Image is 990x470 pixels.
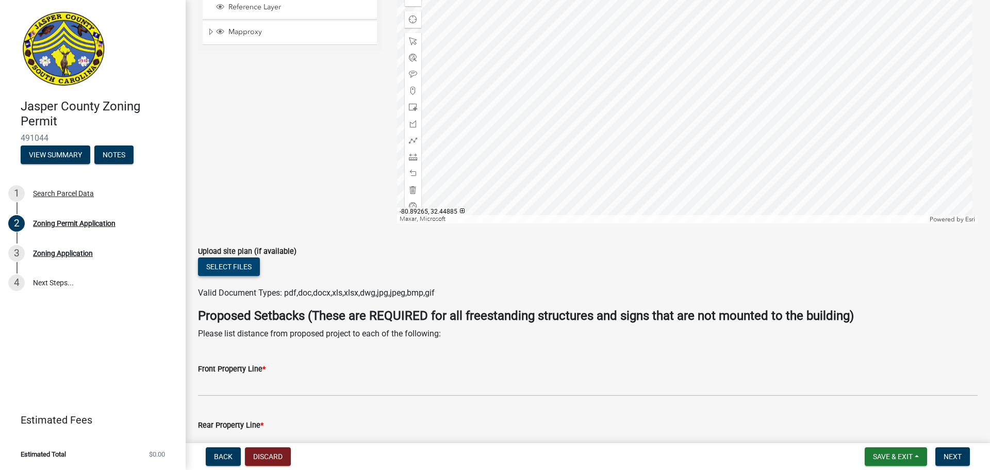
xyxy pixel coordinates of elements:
div: Zoning Permit Application [33,220,115,227]
button: Save & Exit [865,447,927,466]
div: 4 [8,274,25,291]
span: Back [214,452,233,461]
label: Rear Property Line [198,422,263,429]
a: Estimated Fees [8,410,169,430]
span: Next [944,452,962,461]
label: Front Property Line [198,366,266,373]
button: View Summary [21,145,90,164]
div: 1 [8,185,25,202]
div: Mapproxy [214,27,373,38]
div: Find my location [405,11,421,28]
span: Mapproxy [226,27,373,37]
label: Upload site plan (if available) [198,248,296,255]
p: Please list distance from proposed project to each of the following: [198,328,978,340]
wm-modal-confirm: Notes [94,151,134,159]
h4: Jasper County Zoning Permit [21,99,177,129]
button: Back [206,447,241,466]
wm-modal-confirm: Summary [21,151,90,159]
span: Expand [207,27,214,38]
div: Search Parcel Data [33,190,94,197]
button: Next [935,447,970,466]
span: Estimated Total [21,451,66,458]
span: $0.00 [149,451,165,458]
button: Select files [198,257,260,276]
span: 491044 [21,133,165,143]
span: Valid Document Types: pdf,doc,docx,xls,xlsx,dwg,jpg,jpeg,bmp,gif [198,288,435,298]
strong: Proposed Setbacks (These are REQUIRED for all freestanding structures and signs that are not moun... [198,309,854,323]
img: Jasper County, South Carolina [21,11,107,88]
div: Powered by [927,215,978,223]
a: Esri [965,216,975,223]
span: Reference Layer [226,3,373,12]
div: 3 [8,245,25,262]
span: Save & Exit [873,452,913,461]
div: Maxar, Microsoft [397,215,928,223]
button: Discard [245,447,291,466]
button: Notes [94,145,134,164]
div: 2 [8,215,25,232]
div: Zoning Application [33,250,93,257]
li: Mapproxy [203,21,377,45]
div: Reference Layer [214,3,373,13]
